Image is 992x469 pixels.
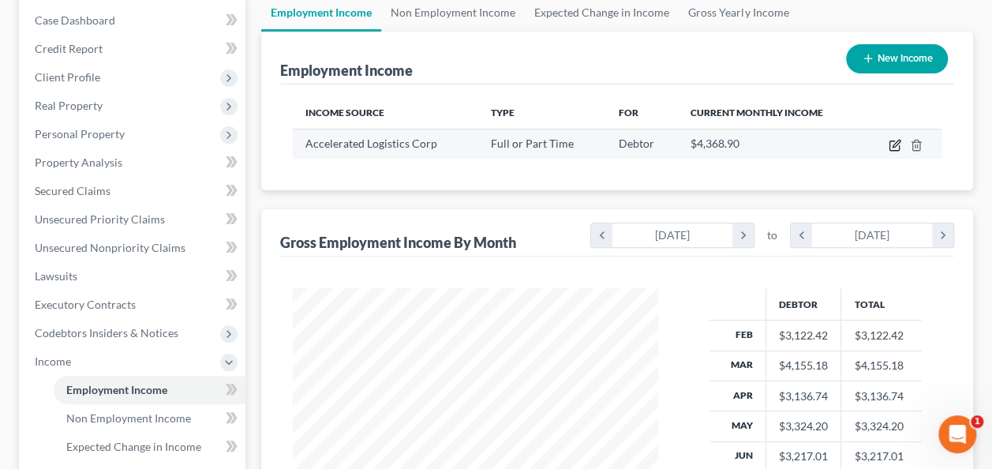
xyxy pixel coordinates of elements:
[691,137,739,150] span: $4,368.90
[35,127,125,141] span: Personal Property
[779,388,828,404] div: $3,136.74
[691,107,823,118] span: Current Monthly Income
[938,415,976,453] iframe: Intercom live chat
[779,448,828,464] div: $3,217.01
[971,415,983,428] span: 1
[841,288,922,320] th: Total
[35,156,122,169] span: Property Analysis
[35,269,77,283] span: Lawsuits
[841,381,922,411] td: $3,136.74
[732,223,754,247] i: chevron_right
[22,291,245,319] a: Executory Contracts
[280,61,413,80] div: Employment Income
[35,241,185,254] span: Unsecured Nonpriority Claims
[54,404,245,433] a: Non Employment Income
[22,262,245,291] a: Lawsuits
[54,376,245,404] a: Employment Income
[66,411,191,425] span: Non Employment Income
[66,440,201,453] span: Expected Change in Income
[35,70,100,84] span: Client Profile
[709,381,766,411] th: Apr
[841,351,922,381] td: $4,155.18
[35,99,103,112] span: Real Property
[22,234,245,262] a: Unsecured Nonpriority Claims
[791,223,812,247] i: chevron_left
[709,411,766,441] th: May
[841,321,922,351] td: $3,122.42
[709,351,766,381] th: Mar
[841,411,922,441] td: $3,324.20
[812,223,933,247] div: [DATE]
[22,148,245,177] a: Property Analysis
[779,418,828,434] div: $3,324.20
[35,355,71,368] span: Income
[22,35,245,63] a: Credit Report
[35,42,103,55] span: Credit Report
[305,137,437,150] span: Accelerated Logistics Corp
[22,205,245,234] a: Unsecured Priority Claims
[846,44,948,73] button: New Income
[54,433,245,461] a: Expected Change in Income
[612,223,733,247] div: [DATE]
[491,137,574,150] span: Full or Part Time
[35,298,136,311] span: Executory Contracts
[491,107,515,118] span: Type
[767,227,777,243] span: to
[66,383,167,396] span: Employment Income
[22,177,245,205] a: Secured Claims
[35,326,178,340] span: Codebtors Insiders & Notices
[35,184,110,197] span: Secured Claims
[305,107,384,118] span: Income Source
[766,288,841,320] th: Debtor
[619,137,654,150] span: Debtor
[35,212,165,226] span: Unsecured Priority Claims
[280,233,516,252] div: Gross Employment Income By Month
[779,328,828,343] div: $3,122.42
[709,321,766,351] th: Feb
[779,358,828,373] div: $4,155.18
[35,13,115,27] span: Case Dashboard
[591,223,612,247] i: chevron_left
[22,6,245,35] a: Case Dashboard
[619,107,638,118] span: For
[932,223,953,247] i: chevron_right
